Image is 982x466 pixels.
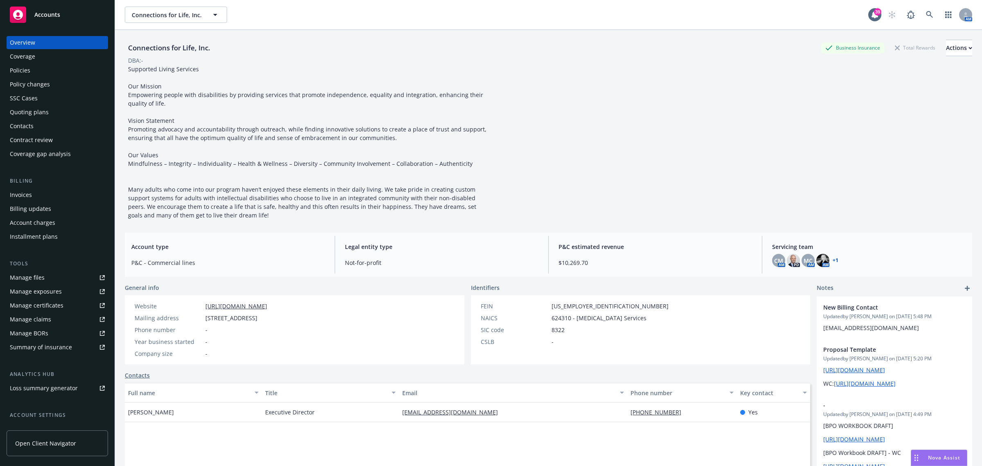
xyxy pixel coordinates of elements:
[817,296,972,339] div: New Billing ContactUpdatedby [PERSON_NAME] on [DATE] 5:48 PM[EMAIL_ADDRESS][DOMAIN_NAME]
[10,230,58,243] div: Installment plans
[928,454,960,461] span: Nova Assist
[823,401,944,409] span: -
[132,11,203,19] span: Connections for Life, Inc.
[7,50,108,63] a: Coverage
[10,341,72,354] div: Summary of insurance
[559,258,752,267] span: $10,269.70
[10,313,51,326] div: Manage claims
[345,242,538,251] span: Legal entity type
[7,177,108,185] div: Billing
[7,423,108,436] a: Service team
[481,302,548,310] div: FEIN
[874,8,881,16] div: 39
[128,56,143,65] div: DBA: -
[265,389,387,397] div: Title
[205,302,267,310] a: [URL][DOMAIN_NAME]
[7,285,108,298] a: Manage exposures
[7,78,108,91] a: Policy changes
[10,423,45,436] div: Service team
[740,389,798,397] div: Key contact
[135,314,202,322] div: Mailing address
[125,7,227,23] button: Connections for Life, Inc.
[7,36,108,49] a: Overview
[7,271,108,284] a: Manage files
[481,337,548,346] div: CSLB
[481,326,548,334] div: SIC code
[962,283,972,293] a: add
[911,450,967,466] button: Nova Assist
[7,411,108,419] div: Account settings
[823,448,966,457] p: [BPO Workbook DRAFT] - WC
[946,40,972,56] button: Actions
[7,106,108,119] a: Quoting plans
[10,382,78,395] div: Loss summary generator
[823,324,919,332] span: [EMAIL_ADDRESS][DOMAIN_NAME]
[10,64,30,77] div: Policies
[135,337,202,346] div: Year business started
[481,314,548,322] div: NAICS
[7,341,108,354] a: Summary of insurance
[823,366,885,374] a: [URL][DOMAIN_NAME]
[131,242,325,251] span: Account type
[787,254,800,267] img: photo
[7,299,108,312] a: Manage certificates
[10,188,32,201] div: Invoices
[7,370,108,378] div: Analytics hub
[135,349,202,358] div: Company size
[552,314,646,322] span: 624310 - [MEDICAL_DATA] Services
[135,302,202,310] div: Website
[823,379,966,388] p: WC:
[884,7,900,23] a: Start snowing
[128,408,174,416] span: [PERSON_NAME]
[7,188,108,201] a: Invoices
[823,411,966,418] span: Updated by [PERSON_NAME] on [DATE] 4:49 PM
[10,106,49,119] div: Quoting plans
[262,383,399,403] button: Title
[940,7,957,23] a: Switch app
[748,408,758,416] span: Yes
[34,11,60,18] span: Accounts
[265,408,315,416] span: Executive Director
[816,254,829,267] img: photo
[402,408,505,416] a: [EMAIL_ADDRESS][DOMAIN_NAME]
[817,339,972,394] div: Proposal TemplateUpdatedby [PERSON_NAME] on [DATE] 5:20 PM[URL][DOMAIN_NAME]WC:[URL][DOMAIN_NAME]
[552,337,554,346] span: -
[10,285,62,298] div: Manage exposures
[823,421,966,430] p: [BPO WORKBOOK DRAFT]
[833,258,838,263] a: +1
[7,147,108,161] a: Coverage gap analysis
[631,408,688,416] a: [PHONE_NUMBER]
[135,326,202,334] div: Phone number
[10,202,51,215] div: Billing updates
[10,271,45,284] div: Manage files
[7,260,108,268] div: Tools
[823,303,944,312] span: New Billing Contact
[125,43,214,53] div: Connections for Life, Inc.
[737,383,810,403] button: Key contact
[7,313,108,326] a: Manage claims
[903,7,919,23] a: Report a Bug
[921,7,938,23] a: Search
[402,389,615,397] div: Email
[821,43,884,53] div: Business Insurance
[552,326,565,334] span: 8322
[804,256,813,265] span: MC
[205,349,207,358] span: -
[559,242,752,251] span: P&C estimated revenue
[7,382,108,395] a: Loss summary generator
[10,36,35,49] div: Overview
[7,120,108,133] a: Contacts
[823,355,966,362] span: Updated by [PERSON_NAME] on [DATE] 5:20 PM
[817,283,833,293] span: Notes
[10,216,55,229] div: Account charges
[205,314,257,322] span: [STREET_ADDRESS]
[911,450,921,466] div: Drag to move
[10,50,35,63] div: Coverage
[345,258,538,267] span: Not-for-profit
[823,345,944,354] span: Proposal Template
[7,202,108,215] a: Billing updates
[7,327,108,340] a: Manage BORs
[7,216,108,229] a: Account charges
